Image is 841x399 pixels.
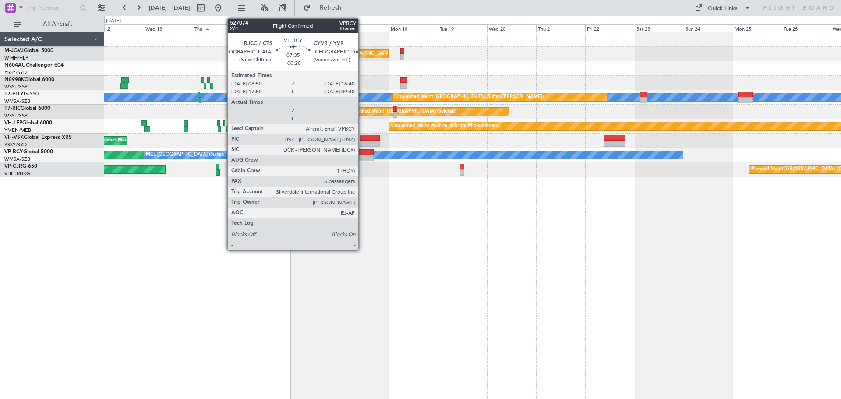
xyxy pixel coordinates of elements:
div: Planned Maint [GEOGRAPHIC_DATA] (Seletar) [307,47,410,60]
div: MEL [GEOGRAPHIC_DATA] (Sultan [PERSON_NAME]) [146,148,266,162]
div: Wed 20 [487,24,536,32]
div: Quick Links [708,4,738,13]
div: Unplanned Maint [GEOGRAPHIC_DATA] (Sultan [PERSON_NAME]) [395,91,544,104]
span: All Aircraft [23,21,92,27]
a: WMSA/SZB [4,156,30,162]
div: Tue 26 [782,24,831,32]
a: T7-ELLYG-550 [4,92,39,97]
div: Unplanned Maint [GEOGRAPHIC_DATA] (Seletar) [346,105,455,118]
span: [DATE] - [DATE] [149,4,190,12]
span: M-JGVJ [4,48,24,53]
div: Sat 16 [291,24,340,32]
div: Wed 13 [144,24,193,32]
a: WMSA/SZB [4,98,30,105]
div: Tue 12 [94,24,143,32]
a: T7-RICGlobal 6000 [4,106,50,111]
a: YSSY/SYD [4,141,27,148]
div: Fri 22 [585,24,634,32]
div: Sun 17 [340,24,389,32]
div: Thu 21 [536,24,585,32]
span: VH-VSK [4,135,24,140]
div: Mon 18 [389,24,438,32]
a: VP-BCYGlobal 5000 [4,149,53,155]
div: Thu 14 [193,24,242,32]
input: Trip Number [27,1,77,14]
button: Refresh [299,1,352,15]
a: N8998KGlobal 6000 [4,77,54,82]
a: VH-LEPGlobal 6000 [4,120,52,126]
a: YMEN/MEB [4,127,31,134]
div: Tue 19 [438,24,487,32]
div: Mon 25 [733,24,782,32]
a: VH-VSKGlobal Express XRS [4,135,72,140]
span: VH-LEP [4,120,22,126]
div: Fri 15 [242,24,291,32]
div: Sun 24 [684,24,733,32]
span: N604AU [4,63,26,68]
span: T7-RIC [4,106,21,111]
a: YSSY/SYD [4,69,27,76]
a: M-JGVJGlobal 5000 [4,48,53,53]
div: Sat 23 [635,24,684,32]
span: N8998K [4,77,25,82]
a: VHHH/HKG [4,170,30,177]
span: VP-BCY [4,149,23,155]
span: VP-CJR [4,164,22,169]
a: WIHH/HLP [4,55,28,61]
a: N604AUChallenger 604 [4,63,64,68]
a: WSSL/XSP [4,113,28,119]
a: VP-CJRG-650 [4,164,37,169]
span: Refresh [312,5,349,11]
div: [DATE] [106,18,121,25]
button: All Aircraft [10,17,95,31]
span: T7-ELLY [4,92,24,97]
a: WSSL/XSP [4,84,28,90]
div: Unplanned Maint Wichita (Wichita Mid-continent) [391,120,500,133]
button: Quick Links [690,1,755,15]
